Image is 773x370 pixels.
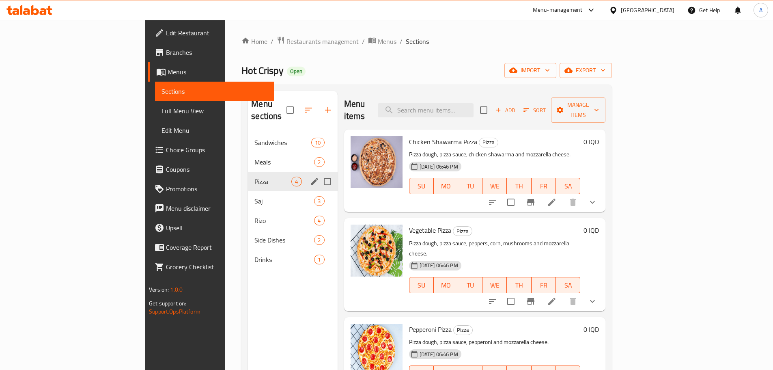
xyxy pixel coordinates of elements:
button: show more [583,292,602,311]
button: MO [434,277,458,293]
span: Rizo [254,216,314,225]
a: Support.OpsPlatform [149,306,200,317]
span: Version: [149,284,169,295]
span: Coupons [166,164,267,174]
span: Saj [254,196,314,206]
span: Open [287,68,306,75]
button: TU [458,277,482,293]
span: Pizza [479,138,498,147]
span: Pizza [454,325,472,335]
span: [DATE] 06:46 PM [416,262,461,269]
div: items [311,138,324,147]
span: Pizza [254,177,291,186]
span: Pizza [453,227,472,236]
span: Edit Menu [161,125,267,135]
span: Select to update [502,293,519,310]
a: Menu disclaimer [148,199,274,218]
button: FR [532,178,556,194]
span: Sort sections [299,100,318,120]
span: import [511,65,550,76]
a: Restaurants management [277,36,359,47]
div: items [314,157,324,167]
div: Pizza [453,325,473,335]
span: 1.0.0 [170,284,183,295]
span: Chicken Shawarma Pizza [409,136,477,148]
li: / [362,37,365,46]
span: Restaurants management [286,37,359,46]
button: export [560,63,612,78]
a: Grocery Checklist [148,257,274,277]
button: delete [563,193,583,212]
span: SA [559,180,577,192]
div: items [314,216,324,225]
span: FR [535,279,553,291]
div: Drinks [254,255,314,264]
span: SU [413,279,431,291]
a: Edit Menu [155,121,274,140]
span: Side Dishes [254,235,314,245]
a: Menus [368,36,396,47]
span: Edit Restaurant [166,28,267,38]
span: 4 [292,178,301,186]
button: SA [556,178,580,194]
span: Coverage Report [166,242,267,252]
span: TH [510,180,528,192]
span: Sandwiches [254,138,311,147]
a: Sections [155,82,274,101]
button: Branch-specific-item [521,292,540,311]
nav: Menu sections [248,130,337,273]
li: / [400,37,403,46]
span: Choice Groups [166,145,267,155]
span: Select section [475,102,492,119]
h6: 0 IQD [584,136,599,147]
p: Pizza dough, pizza sauce, pepperoni and mozzarella cheese. [409,337,581,347]
button: Add [492,104,518,117]
div: Side Dishes2 [248,230,337,250]
span: WE [486,279,504,291]
span: Sort [523,106,546,115]
svg: Show Choices [588,296,597,306]
span: Select all sections [282,102,299,119]
a: Choice Groups [148,140,274,160]
span: Grocery Checklist [166,262,267,272]
a: Edit menu item [547,296,557,306]
span: Menu disclaimer [166,203,267,213]
button: import [504,63,556,78]
span: Upsell [166,223,267,233]
button: SU [409,178,434,194]
span: TU [461,180,479,192]
span: SA [559,279,577,291]
span: Get support on: [149,298,186,309]
span: A [759,6,762,15]
span: [DATE] 06:46 PM [416,351,461,358]
div: Saj3 [248,191,337,211]
button: TU [458,178,482,194]
a: Edit menu item [547,197,557,207]
span: [DATE] 06:46 PM [416,163,461,171]
img: Chicken Shawarma Pizza [351,136,403,188]
h6: 0 IQD [584,324,599,335]
span: Vegetable Pizza [409,224,451,236]
button: Add section [318,100,338,120]
button: Manage items [551,97,605,123]
div: Drinks1 [248,250,337,269]
div: items [314,196,324,206]
button: Branch-specific-item [521,193,540,212]
span: FR [535,180,553,192]
span: Sort items [518,104,551,117]
span: Select to update [502,194,519,211]
a: Coupons [148,160,274,179]
button: MO [434,178,458,194]
span: TU [461,279,479,291]
span: Promotions [166,184,267,194]
div: [GEOGRAPHIC_DATA] [621,6,674,15]
div: items [291,177,301,186]
p: Pizza dough, pizza sauce, peppers, corn, mushrooms and mozzarella cheese. [409,238,581,259]
span: SU [413,180,431,192]
h2: Menu items [344,98,368,122]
